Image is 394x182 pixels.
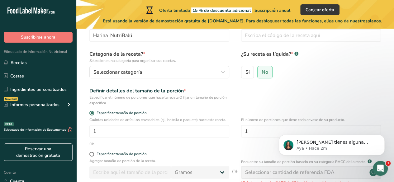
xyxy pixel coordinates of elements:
font: Informes personalizados [10,102,59,108]
font: Especificar tamaño de porción [97,152,147,156]
font: Etiquetado de Información Nutricional [4,49,67,54]
font: Está usando la versión de demostración gratuita de [DOMAIN_NAME]. Para desbloquear todas las func... [103,18,368,24]
font: Canjear oferta [306,7,334,13]
font: Encuentre su tamaño de porción basado en su categoría RACC de la receta. [241,159,366,164]
font: No [262,69,268,76]
font: Si [245,69,250,76]
iframe: Mensaje de notificaciones del intercomunicador [269,122,394,165]
iframe: Chat en vivo de Intercom [373,161,388,176]
font: Agregar tamaño de porción de la receta. [89,158,156,163]
input: Escriba el nombre de su receta aquí [89,29,229,42]
font: Novedad [5,97,17,101]
font: planos. [368,18,382,24]
a: Reservar una demostración gratuita [4,143,73,161]
font: Cuántas unidades de artículos envasables (ej., botella o paquete) hace esta receta. [89,117,226,122]
button: Canjear oferta [300,4,339,15]
font: Especificar tamaño de porción [97,110,147,115]
font: Costas [10,73,24,79]
font: ¿Su receta es líquida? [241,51,291,58]
font: Especificar el número de porciones que hace la receta O fijar un tamaño de porción específica [89,95,227,105]
button: Suscribirse ahora [4,32,73,43]
font: 15 % de descuento adicional [192,7,251,13]
font: Suscripción anual [254,7,290,13]
font: Definir detalles del tamaño de la porción [89,87,184,94]
font: Oh [89,142,94,147]
input: Escribe aquí el tamaño de la porción. [89,166,171,179]
font: Suscribirse ahora [21,34,55,40]
font: BETA [5,122,12,126]
font: Ingredientes personalizados [10,86,67,92]
font: El número de porciones que tiene cada envase de su producto. [241,117,345,122]
font: Reservar una demostración gratuita [16,146,60,158]
font: Recetas [11,60,27,66]
font: Seleccione una categoría para organizar sus recetas. [89,58,176,63]
font: Seleccionar cantidad de referencia FDA [245,169,335,176]
font: 1 [387,161,389,165]
button: Seleccionar categoría [89,66,229,78]
font: Etiquetado de Información de Suplementos [4,128,66,132]
font: Categoría de la receta? [89,51,143,58]
font: Seleccionar categoría [93,69,142,76]
input: Escriba el código de la receta aquí [241,29,381,42]
font: Cuenta [4,170,16,175]
font: Oferta limitada [159,7,190,13]
font: Oh [232,168,239,175]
